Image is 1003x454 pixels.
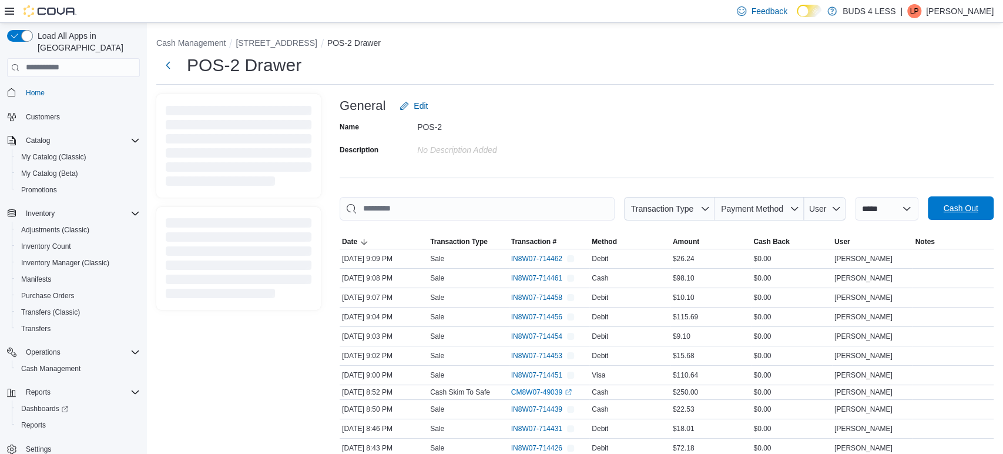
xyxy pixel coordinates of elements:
[834,424,893,433] span: [PERSON_NAME]
[834,312,893,322] span: [PERSON_NAME]
[430,293,444,302] p: Sale
[16,289,79,303] a: Purchase Orders
[33,30,140,54] span: Load All Apps in [GEOGRAPHIC_DATA]
[340,197,615,221] input: This is a search bar. As you type, the results lower in the page will automatically filter.
[511,332,562,341] span: IN8W07-714454
[16,362,140,376] span: Cash Management
[751,349,832,363] div: $0.00
[511,293,562,302] span: IN8W07-714458
[16,402,73,416] a: Dashboards
[673,237,699,246] span: Amount
[430,273,444,283] p: Sale
[12,400,145,417] a: Dashboards
[417,141,575,155] div: No Description added
[511,273,562,283] span: IN8W07-714461
[926,4,994,18] p: [PERSON_NAME]
[673,405,695,414] span: $22.53
[797,5,821,17] input: Dark Mode
[21,85,140,100] span: Home
[751,329,832,343] div: $0.00
[592,332,608,341] span: Debit
[907,4,921,18] div: Lea Proud
[430,254,444,263] p: Sale
[12,222,145,238] button: Adjustments (Classic)
[673,351,695,360] span: $15.68
[721,204,783,213] span: Payment Method
[565,389,572,396] svg: External link
[16,256,114,270] a: Inventory Manager (Classic)
[430,312,444,322] p: Sale
[16,322,55,336] a: Transfers
[843,4,895,18] p: BUDS 4 LESS
[16,322,140,336] span: Transfers
[340,122,359,132] label: Name
[342,237,357,246] span: Date
[834,332,893,341] span: [PERSON_NAME]
[509,235,590,249] button: Transaction #
[511,254,562,263] span: IN8W07-714462
[751,385,832,399] div: $0.00
[592,443,608,453] span: Debit
[16,272,140,286] span: Manifests
[910,4,919,18] span: LP
[673,273,695,283] span: $98.10
[21,206,140,221] span: Inventory
[673,388,698,397] span: $250.00
[26,136,50,145] span: Catalog
[187,54,301,77] h1: POS-2 Drawer
[834,293,893,302] span: [PERSON_NAME]
[236,38,317,48] button: [STREET_ADDRESS]
[2,108,145,125] button: Customers
[12,238,145,255] button: Inventory Count
[26,112,60,122] span: Customers
[340,291,428,305] div: [DATE] 9:07 PM
[327,38,381,48] button: POS-2 Drawer
[673,293,695,302] span: $10.10
[511,312,562,322] span: IN8W07-714456
[928,196,994,220] button: Cash Out
[592,293,608,302] span: Debit
[26,445,51,454] span: Settings
[12,360,145,377] button: Cash Management
[430,443,444,453] p: Sale
[673,332,690,341] span: $9.10
[809,204,827,213] span: User
[156,38,226,48] button: Cash Management
[592,312,608,322] span: Debit
[511,388,572,397] a: CM8W07-49039External link
[430,388,490,397] p: Cash Skim To Safe
[16,183,62,197] a: Promotions
[21,185,57,195] span: Promotions
[21,308,80,317] span: Transfers (Classic)
[834,351,893,360] span: [PERSON_NAME]
[428,235,509,249] button: Transaction Type
[16,150,140,164] span: My Catalog (Classic)
[16,305,85,319] a: Transfers (Classic)
[12,149,145,165] button: My Catalog (Classic)
[21,242,71,251] span: Inventory Count
[21,258,109,268] span: Inventory Manager (Classic)
[592,370,605,380] span: Visa
[430,370,444,380] p: Sale
[21,133,140,148] span: Catalog
[751,310,832,324] div: $0.00
[751,252,832,266] div: $0.00
[16,272,56,286] a: Manifests
[16,239,76,253] a: Inventory Count
[21,86,49,100] a: Home
[511,329,574,343] button: IN8W07-714454
[21,324,51,333] span: Transfers
[340,349,428,363] div: [DATE] 9:02 PM
[589,235,670,249] button: Method
[592,388,608,397] span: Cash
[21,385,55,399] button: Reports
[21,420,46,430] span: Reports
[834,443,893,453] span: [PERSON_NAME]
[2,205,145,222] button: Inventory
[430,351,444,360] p: Sale
[166,221,311,301] span: Loading
[21,152,86,162] span: My Catalog (Classic)
[834,273,893,283] span: [PERSON_NAME]
[943,202,978,214] span: Cash Out
[12,417,145,433] button: Reports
